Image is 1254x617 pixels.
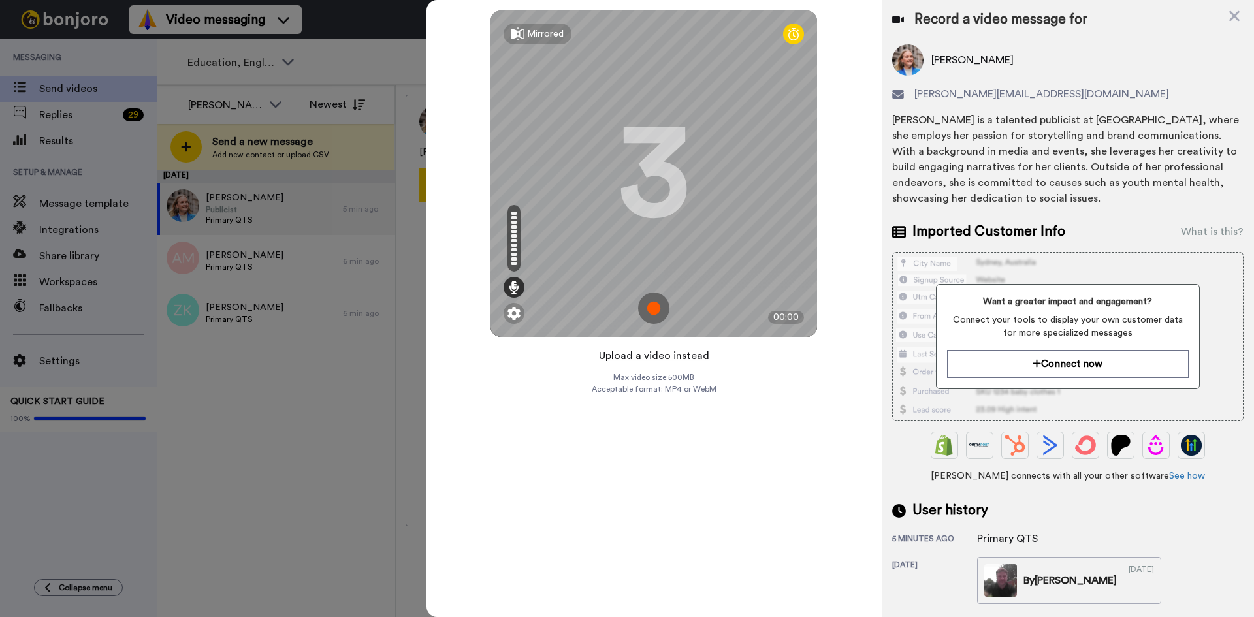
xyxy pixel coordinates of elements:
[934,435,955,456] img: Shopify
[1146,435,1166,456] img: Drip
[507,307,521,320] img: ic_gear.svg
[592,384,716,394] span: Acceptable format: MP4 or WebM
[914,86,1169,102] span: [PERSON_NAME][EMAIL_ADDRESS][DOMAIN_NAME]
[947,313,1188,340] span: Connect your tools to display your own customer data for more specialized messages
[892,112,1244,206] div: [PERSON_NAME] is a talented publicist at [GEOGRAPHIC_DATA], where she employs her passion for sto...
[1023,573,1117,588] div: By [PERSON_NAME]
[1110,435,1131,456] img: Patreon
[892,469,1244,483] span: [PERSON_NAME] connects with all your other software
[912,501,988,520] span: User history
[947,350,1188,378] button: Connect now
[618,125,690,223] div: 3
[1169,471,1205,481] a: See how
[892,533,977,546] div: 5 minutes ago
[969,435,990,456] img: Ontraport
[1040,435,1061,456] img: ActiveCampaign
[638,293,669,324] img: ic_record_start.svg
[595,347,713,364] button: Upload a video instead
[1075,435,1096,456] img: ConvertKit
[1181,224,1244,240] div: What is this?
[984,564,1017,597] img: 209a96cb-da0d-48da-ac6c-e2b23975da13-thumb.jpg
[1181,435,1202,456] img: GoHighLevel
[1129,564,1154,597] div: [DATE]
[912,222,1065,242] span: Imported Customer Info
[977,557,1161,604] a: By[PERSON_NAME][DATE]
[613,372,694,383] span: Max video size: 500 MB
[892,560,977,604] div: [DATE]
[977,531,1042,546] div: Primary QTS
[947,295,1188,308] span: Want a greater impact and engagement?
[1005,435,1025,456] img: Hubspot
[768,311,804,324] div: 00:00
